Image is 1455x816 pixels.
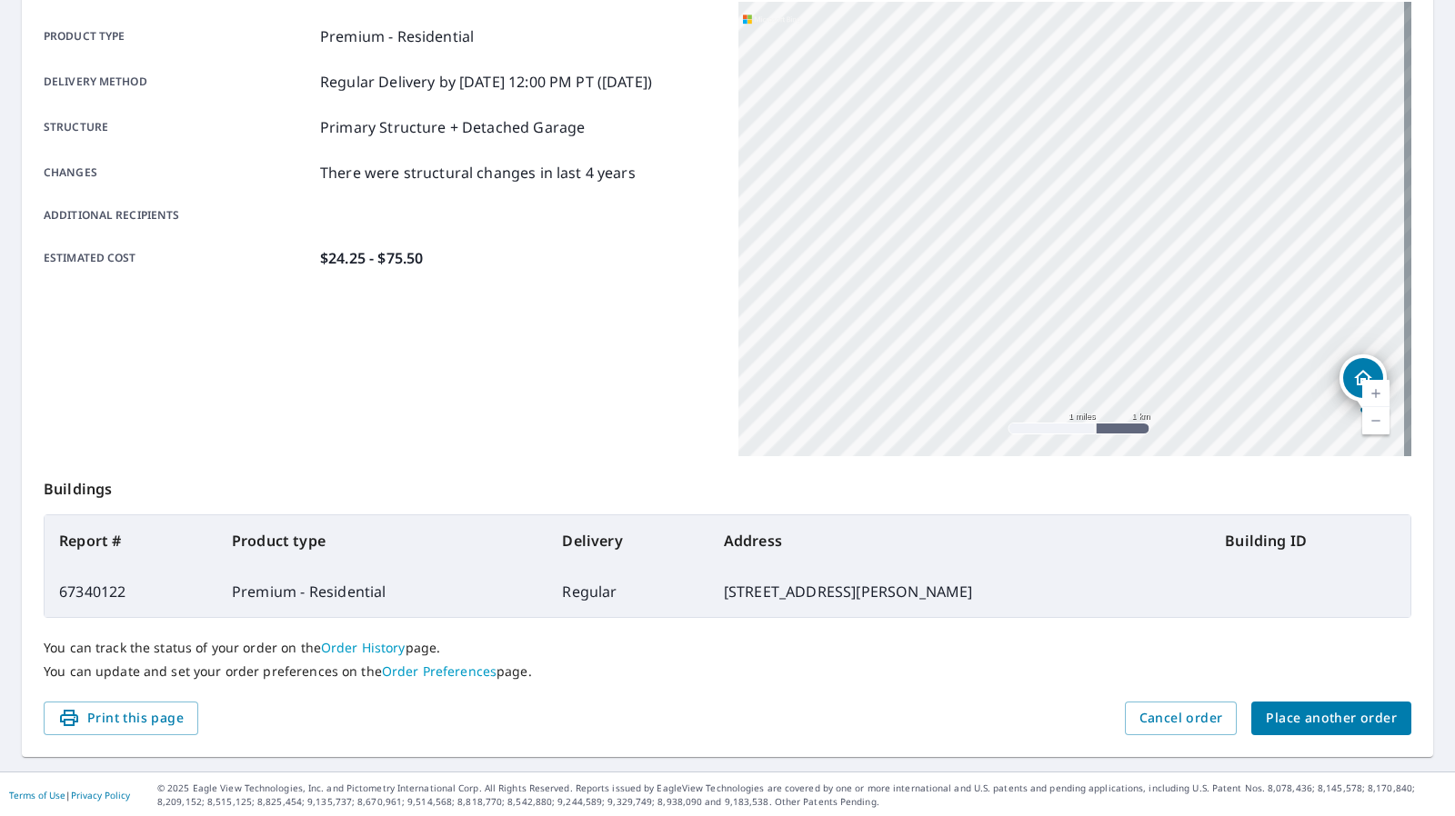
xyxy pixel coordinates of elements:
span: Cancel order [1139,707,1223,730]
p: Buildings [44,456,1411,514]
td: Premium - Residential [217,566,547,617]
p: You can update and set your order preferences on the page. [44,663,1411,680]
a: Terms of Use [9,789,65,801]
td: [STREET_ADDRESS][PERSON_NAME] [709,566,1211,617]
th: Delivery [547,515,708,566]
button: Place another order [1251,702,1411,735]
td: Regular [547,566,708,617]
a: Order Preferences [382,662,497,680]
p: Product type [44,25,313,47]
p: Structure [44,116,313,138]
span: Place another order [1266,707,1397,730]
p: Primary Structure + Detached Garage [320,116,585,138]
span: Print this page [58,707,184,730]
th: Building ID [1210,515,1410,566]
button: Cancel order [1125,702,1238,735]
button: Print this page [44,702,198,735]
div: Dropped pin, building 1, Residential property, 12030 Champions Green Way Fort Myers, FL 33913 [1340,354,1387,411]
a: Order History [321,639,406,656]
p: Estimated cost [44,247,313,269]
a: Privacy Policy [71,789,130,801]
a: Current Level 13, Zoom Out [1362,407,1390,434]
p: $24.25 - $75.50 [320,247,423,269]
td: 67340122 [45,566,217,617]
a: Current Level 13, Zoom In [1362,380,1390,407]
p: There were structural changes in last 4 years [320,162,636,184]
th: Report # [45,515,217,566]
p: Changes [44,162,313,184]
th: Address [709,515,1211,566]
p: Delivery method [44,71,313,93]
p: Premium - Residential [320,25,474,47]
p: | [9,790,130,801]
p: Additional recipients [44,207,313,224]
th: Product type [217,515,547,566]
p: Regular Delivery by [DATE] 12:00 PM PT ([DATE]) [320,71,652,93]
p: © 2025 Eagle View Technologies, Inc. and Pictometry International Corp. All Rights Reserved. Repo... [157,781,1446,809]
p: You can track the status of your order on the page. [44,640,1411,656]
